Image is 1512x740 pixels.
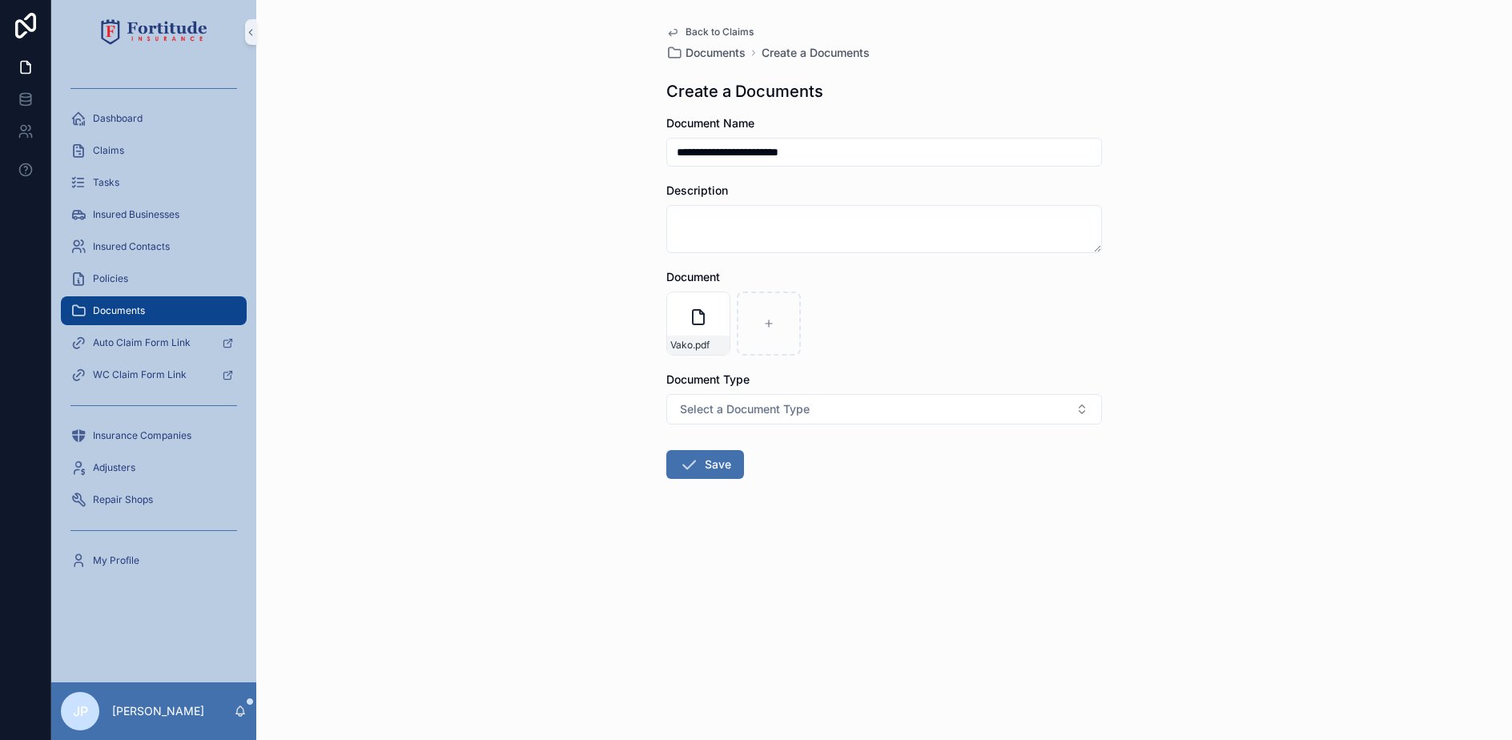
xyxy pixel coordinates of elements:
span: Adjusters [93,461,135,474]
p: [PERSON_NAME] [112,703,204,719]
div: scrollable content [51,64,256,596]
button: Save [666,450,744,479]
span: Dashboard [93,112,143,125]
a: Create a Documents [762,45,870,61]
a: Documents [666,45,746,61]
span: Select a Document Type [680,401,810,417]
span: .pdf [693,339,710,352]
span: JP [73,702,88,721]
a: Policies [61,264,247,293]
span: Policies [93,272,128,285]
span: Claims [93,144,124,157]
a: Repair Shops [61,485,247,514]
a: My Profile [61,546,247,575]
span: Auto Claim Form Link [93,336,191,349]
span: WC Claim Form Link [93,368,187,381]
span: Document Name [666,116,754,130]
a: Auto Claim Form Link [61,328,247,357]
span: Back to Claims [686,26,754,38]
a: Claims [61,136,247,165]
a: WC Claim Form Link [61,360,247,389]
span: Vako [670,339,693,352]
a: Insurance Companies [61,421,247,450]
span: My Profile [93,554,139,567]
span: Insured Businesses [93,208,179,221]
span: Insurance Companies [93,429,191,442]
span: Tasks [93,176,119,189]
a: Insured Contacts [61,232,247,261]
span: Repair Shops [93,493,153,506]
a: Insured Businesses [61,200,247,229]
span: Documents [686,45,746,61]
span: Document [666,270,720,284]
a: Dashboard [61,104,247,133]
span: Description [666,183,728,197]
span: Document Type [666,372,750,386]
a: Tasks [61,168,247,197]
button: Select Button [666,394,1102,424]
h1: Create a Documents [666,80,823,103]
a: Adjusters [61,453,247,482]
img: App logo [101,19,207,45]
span: Insured Contacts [93,240,170,253]
a: Back to Claims [666,26,754,38]
a: Documents [61,296,247,325]
span: Documents [93,304,145,317]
